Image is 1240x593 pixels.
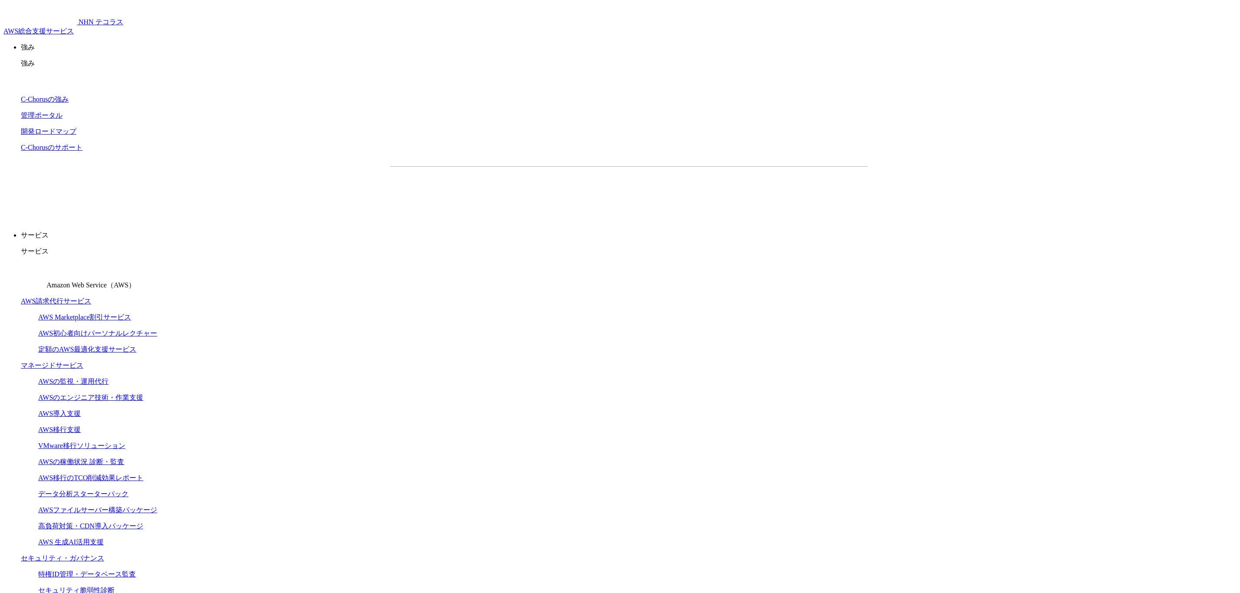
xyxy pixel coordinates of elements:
[485,181,625,202] a: 資料を請求する
[38,442,125,449] a: VMware移行ソリューション
[21,128,76,135] a: 開発ロードマップ
[21,144,82,151] a: C-Chorusのサポート
[38,410,81,417] a: AWS導入支援
[38,474,143,481] a: AWS移行のTCO削減効果レポート
[38,490,128,497] a: データ分析スターターパック
[3,3,77,24] img: AWS総合支援サービス C-Chorus
[21,362,83,369] a: マネージドサービス
[38,426,81,433] a: AWS移行支援
[21,263,45,287] img: Amazon Web Service（AWS）
[21,59,1237,68] p: 強み
[38,394,143,401] a: AWSのエンジニア技術・作業支援
[21,96,69,103] a: C-Chorusの強み
[38,506,157,514] a: AWSファイルサーバー構築パッケージ
[46,281,135,289] span: Amazon Web Service（AWS）
[3,18,123,35] a: AWS総合支援サービス C-Chorus NHN テコラスAWS総合支援サービス
[21,231,1237,240] p: サービス
[38,538,104,546] a: AWS 生成AI活用支援
[21,43,1237,52] p: 強み
[38,458,124,465] a: AWSの稼働状況 診断・監査
[21,297,91,305] a: AWS請求代行サービス
[633,181,773,202] a: まずは相談する
[38,522,143,530] a: 高負荷対策・CDN導入パッケージ
[21,554,104,562] a: セキュリティ・ガバナンス
[38,313,131,321] a: AWS Marketplace割引サービス
[38,329,157,337] a: AWS初心者向けパーソナルレクチャー
[38,346,136,353] a: 定額のAWS最適化支援サービス
[21,247,1237,256] p: サービス
[38,378,109,385] a: AWSの監視・運用代行
[21,112,62,119] a: 管理ポータル
[38,570,136,578] a: 特権ID管理・データベース監査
